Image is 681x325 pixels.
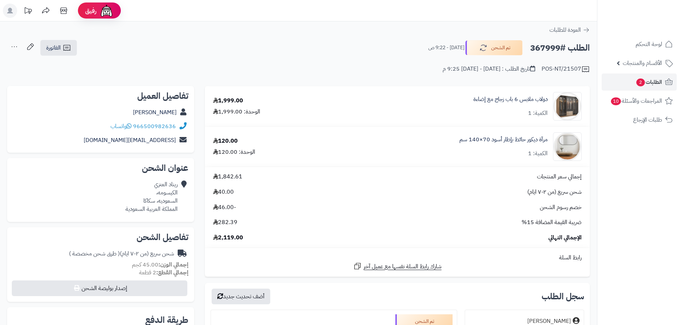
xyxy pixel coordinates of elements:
a: لوحة التحكم [602,36,677,53]
div: شحن سريع (من ٢-٧ ايام) [69,250,174,258]
span: خصم رسوم الشحن [540,203,582,212]
span: 282.39 [213,218,237,227]
div: الكمية: 1 [528,149,548,158]
a: المراجعات والأسئلة10 [602,92,677,110]
a: الفاتورة [40,40,77,56]
span: لوحة التحكم [636,39,662,49]
span: العودة للطلبات [549,26,581,34]
small: [DATE] - 9:22 ص [428,44,464,51]
span: شحن سريع (من ٢-٧ ايام) [527,188,582,196]
h2: طريقة الدفع [145,316,188,324]
a: 966500982636 [133,122,176,131]
button: أضف تحديث جديد [212,289,270,304]
a: دولاب ملابس 6 باب زجاج مع إضاءة [473,95,548,103]
div: الكمية: 1 [528,109,548,117]
span: الإجمالي النهائي [548,234,582,242]
img: 1753786237-1-90x90.jpg [553,132,581,161]
a: تحديثات المنصة [19,4,37,20]
span: ضريبة القيمة المضافة 15% [522,218,582,227]
div: تاريخ الطلب : [DATE] - [DATE] 9:25 م [443,65,535,73]
span: الطلبات [636,77,662,87]
button: تم الشحن [465,40,523,55]
span: إجمالي سعر المنتجات [537,173,582,181]
h2: الطلب #367999 [530,41,590,55]
a: شارك رابط السلة نفسها مع عميل آخر [353,262,441,271]
img: 1742132665-110103010023.1-90x90.jpg [553,92,581,121]
span: 1,842.61 [213,173,242,181]
div: الوحدة: 120.00 [213,148,255,156]
span: ( طرق شحن مخصصة ) [69,249,120,258]
button: إصدار بوليصة الشحن [12,280,187,296]
span: طلبات الإرجاع [633,115,662,125]
small: 2 قطعة [139,268,188,277]
span: 10 [611,97,621,105]
span: الأقسام والمنتجات [623,58,662,68]
div: ريناد العنزي الكيسومه، السعوديه، سكاكا المملكة العربية السعودية [125,181,178,213]
h2: عنوان الشحن [13,164,188,172]
div: 120.00 [213,137,238,145]
div: الوحدة: 1,999.00 [213,108,260,116]
h2: تفاصيل العميل [13,92,188,100]
div: رابط السلة [208,254,587,262]
span: شارك رابط السلة نفسها مع عميل آخر [364,263,441,271]
span: -46.00 [213,203,236,212]
div: 1,999.00 [213,97,243,105]
span: 2 [636,78,645,86]
strong: إجمالي القطع: [156,268,188,277]
small: 45.00 كجم [132,260,188,269]
h2: تفاصيل الشحن [13,233,188,242]
a: [EMAIL_ADDRESS][DOMAIN_NAME] [84,136,176,144]
span: المراجعات والأسئلة [610,96,662,106]
strong: إجمالي الوزن: [158,260,188,269]
span: الفاتورة [46,44,61,52]
span: 2,119.00 [213,234,243,242]
a: مرآة ديكور حائط بإطار أسود 70×140 سم [459,136,548,144]
img: ai-face.png [99,4,114,18]
a: طلبات الإرجاع [602,111,677,128]
span: 40.00 [213,188,234,196]
a: [PERSON_NAME] [133,108,177,117]
div: POS-NT/21507 [542,65,590,73]
a: الطلبات2 [602,73,677,91]
h3: سجل الطلب [542,292,584,301]
a: العودة للطلبات [549,26,590,34]
span: رفيق [85,6,97,15]
a: واتساب [110,122,132,131]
